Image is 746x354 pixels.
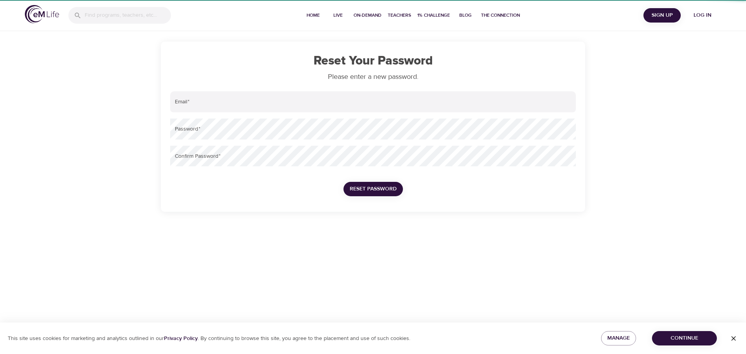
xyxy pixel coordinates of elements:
[170,54,576,68] h1: Reset Your Password
[343,182,403,196] button: Reset Password
[652,331,717,345] button: Continue
[607,333,630,343] span: Manage
[481,11,520,19] span: The Connection
[647,10,678,20] span: Sign Up
[85,7,171,24] input: Find programs, teachers, etc...
[687,10,718,20] span: Log in
[684,8,721,23] button: Log in
[601,331,636,345] button: Manage
[164,335,198,342] a: Privacy Policy
[417,11,450,19] span: 1% Challenge
[658,333,711,343] span: Continue
[25,5,59,23] img: logo
[354,11,382,19] span: On-Demand
[170,71,576,82] p: Please enter a new password.
[456,11,475,19] span: Blog
[388,11,411,19] span: Teachers
[643,8,681,23] button: Sign Up
[304,11,322,19] span: Home
[350,184,397,194] span: Reset Password
[329,11,347,19] span: Live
